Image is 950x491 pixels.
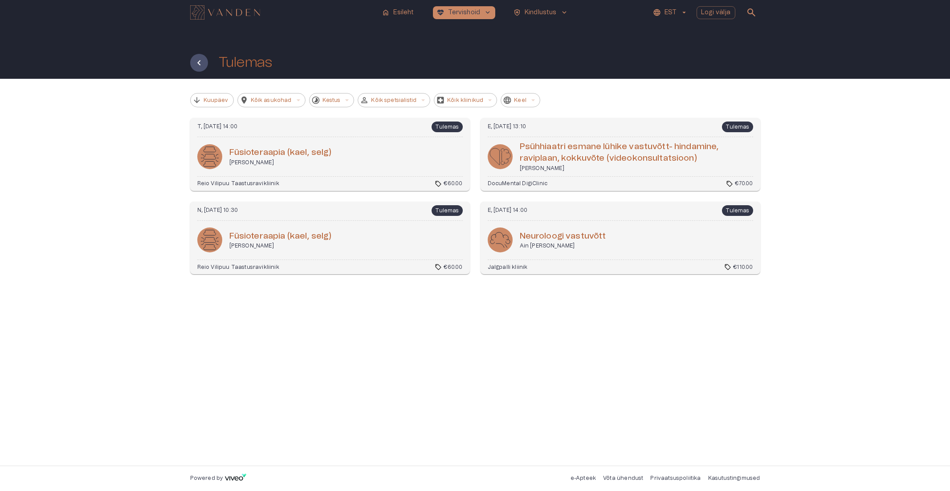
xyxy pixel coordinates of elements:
[229,159,332,166] p: [PERSON_NAME]
[722,122,753,132] span: Tulemas
[434,93,497,107] div: Kõik kliinikud
[481,118,760,191] a: Navigate to booking details
[309,93,355,107] div: Kestus
[199,95,233,106] span: Kuupäev
[650,475,701,481] a: Privaatsuspoliitika
[246,95,297,106] span: Kõik asukohad
[520,141,753,165] h6: Psüh­hi­aa­tri es­mane lühike vas­tu­võtt- hin­damine, raviplaan, kokku­võte (videokon­sul­tat­si...
[366,95,421,106] span: Kõik spetsialistid
[724,264,731,271] span: sell
[726,180,733,187] span: sell
[190,54,208,72] button: Tagasi
[603,475,643,482] p: Võta ühendust
[488,264,528,271] p: Jalgpalli kliinik
[746,7,757,18] span: search
[520,242,606,250] p: Ain [PERSON_NAME]
[190,6,375,19] a: Navigate to homepage
[697,6,735,19] button: Logi välja
[520,231,606,243] h6: Neuroloogi vastuvõtt
[229,231,332,243] h6: Fü­sioter­aapia (kael, selg)
[229,242,332,250] p: [PERSON_NAME]
[318,95,346,106] span: Kestus
[436,8,444,16] span: ecg_heart
[190,475,223,482] p: Powered by
[190,202,470,275] a: Navigate to booking details
[488,180,548,187] p: DocuMental DigiClinic
[665,8,677,17] p: EST
[190,118,470,191] a: Navigate to booking details
[525,8,557,17] p: Kindlustus
[501,93,540,107] div: Keel
[432,122,462,132] span: Tulemas
[197,207,238,214] p: N, [DATE] 10:30
[197,123,238,130] p: T, [DATE] 14:00
[197,180,279,187] p: Reio Vilipuu Taastusravikliinik
[190,93,234,107] div: Kuupäev
[560,8,568,16] span: keyboard_arrow_down
[881,450,950,475] iframe: Help widget launcher
[435,180,442,187] span: sell
[432,205,462,216] span: Tulemas
[382,8,390,16] span: home
[513,8,521,16] span: health_and_safety
[510,6,572,19] button: health_and_safetyKindlustuskeyboard_arrow_down
[520,165,753,172] p: [PERSON_NAME]
[488,207,528,214] p: E, [DATE] 14:00
[378,6,418,19] button: homeEsileht
[358,93,430,107] div: Kõik spetsialistid
[197,264,279,271] p: Reio Vilipuu Taastusravikliinik
[229,147,332,159] h6: Fü­sioter­aapia (kael, selg)
[735,180,753,187] p: €70.00
[442,95,488,106] span: Kõik kliinikud
[393,8,414,17] p: Esileht
[435,264,442,271] span: sell
[219,55,272,70] h1: Tulemas
[433,6,496,19] button: ecg_heartTervishoidkeyboard_arrow_down
[237,93,306,107] div: Kõik asukohad
[742,4,760,21] button: open search modal
[190,5,260,20] img: Vanden logo
[509,95,531,106] span: Keel
[733,264,753,271] p: €110.00
[722,205,753,216] span: Tulemas
[708,475,760,481] a: Kasutustingimused
[448,8,481,17] p: Tervishoid
[481,202,760,275] a: Navigate to booking details
[571,475,596,481] a: e-Apteek
[444,264,462,271] p: €60.00
[444,180,462,187] p: €60.00
[701,8,731,17] p: Logi välja
[484,8,492,16] span: keyboard_arrow_down
[488,123,526,130] p: E, [DATE] 13:10
[652,6,689,19] button: EST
